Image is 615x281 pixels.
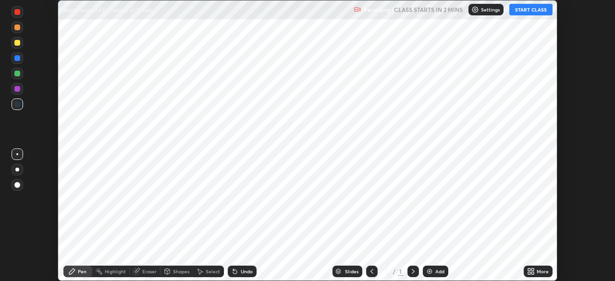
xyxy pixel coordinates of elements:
div: / [393,269,396,274]
div: Pen [78,269,86,274]
button: START CLASS [509,4,553,15]
div: Select [206,269,220,274]
div: 1 [381,269,391,274]
div: Undo [241,269,253,274]
div: More [537,269,549,274]
div: Add [435,269,444,274]
div: 1 [398,267,404,276]
img: recording.375f2c34.svg [354,6,361,13]
div: Slides [345,269,358,274]
div: Shapes [173,269,189,274]
img: class-settings-icons [471,6,479,13]
p: Breathing and Exchange of Gases [63,6,152,13]
p: Recording [363,6,390,13]
div: Highlight [105,269,126,274]
div: Eraser [142,269,157,274]
p: Settings [481,7,500,12]
img: add-slide-button [426,268,433,275]
h5: CLASS STARTS IN 2 MINS [394,5,463,14]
